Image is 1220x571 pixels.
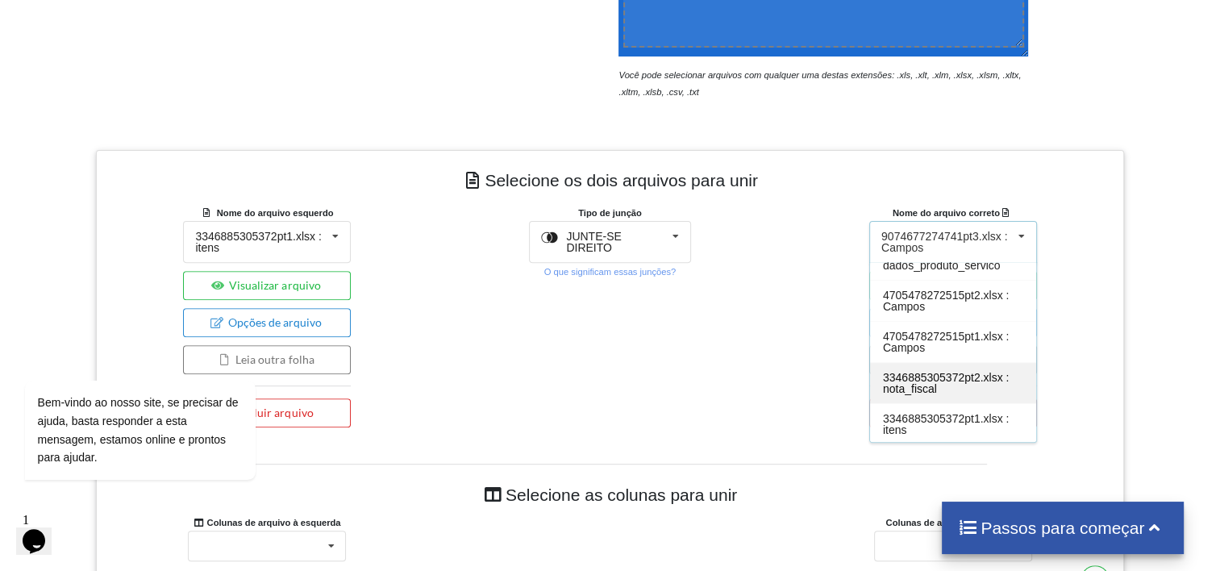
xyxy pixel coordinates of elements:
[893,208,1000,218] font: Nome do arquivo correto
[16,253,306,498] iframe: chat widget
[883,330,1009,354] span: 4705478272515pt1.xlsx : Campos
[544,267,677,277] small: O que significam essas junções?
[16,506,68,555] iframe: chat widget
[881,231,1012,253] div: 9074677274741pt3.xlsx : Campos
[885,518,1006,527] font: Colunas de arquivo à direita
[618,70,1021,97] i: Você pode selecionar arquivos com qualquer uma destas extensões: .xls, .xlt, .xlm, .xlsx, .xlsm, ...
[981,519,1144,537] font: Passos para começar
[195,231,326,253] div: 3346885305372pt1.xlsx : itens
[883,412,1009,436] span: 3346885305372pt1.xlsx : itens
[883,289,1009,313] span: 4705478272515pt2.xlsx : Campos
[217,208,334,218] b: Nome do arquivo esquerdo
[578,208,642,218] b: Tipo de junção
[506,486,737,504] font: Selecione as colunas para unir
[566,230,621,254] span: JUNTE-SE DIREITO
[207,518,341,527] font: Colunas de arquivo à esquerda
[883,371,1009,395] span: 3346885305372pt2.xlsx : nota_fiscal
[485,171,758,190] font: Selecione os dois arquivos para unir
